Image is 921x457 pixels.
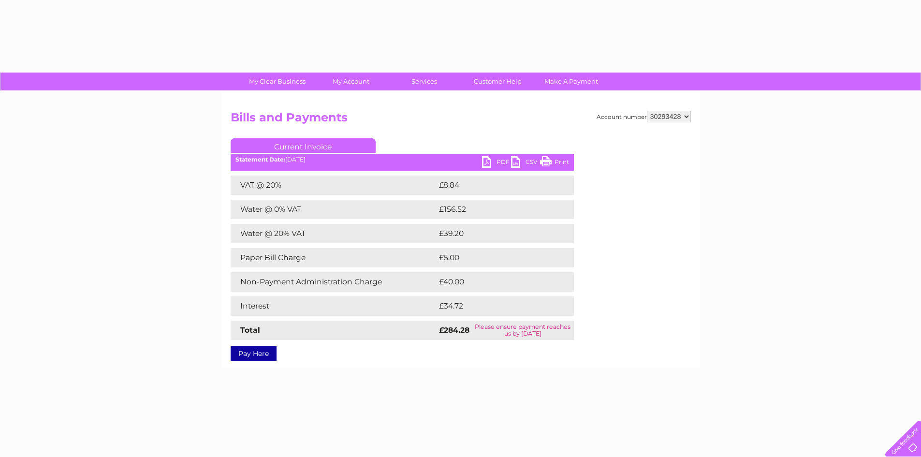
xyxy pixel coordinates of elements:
a: Pay Here [231,346,277,361]
a: Services [384,73,464,90]
strong: Total [240,325,260,335]
td: VAT @ 20% [231,176,437,195]
a: Customer Help [458,73,538,90]
td: Non-Payment Administration Charge [231,272,437,292]
td: £156.52 [437,200,556,219]
h2: Bills and Payments [231,111,691,129]
td: £39.20 [437,224,555,243]
td: Water @ 20% VAT [231,224,437,243]
a: PDF [482,156,511,170]
td: Please ensure payment reaches us by [DATE] [472,321,573,340]
td: £8.84 [437,176,552,195]
div: Account number [597,111,691,122]
b: Statement Date: [235,156,285,163]
td: £34.72 [437,296,554,316]
td: Paper Bill Charge [231,248,437,267]
a: Make A Payment [531,73,611,90]
td: Interest [231,296,437,316]
div: [DATE] [231,156,574,163]
strong: £284.28 [439,325,469,335]
td: £5.00 [437,248,552,267]
a: Print [540,156,569,170]
td: Water @ 0% VAT [231,200,437,219]
a: Current Invoice [231,138,376,153]
a: CSV [511,156,540,170]
a: My Clear Business [237,73,317,90]
a: My Account [311,73,391,90]
td: £40.00 [437,272,555,292]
